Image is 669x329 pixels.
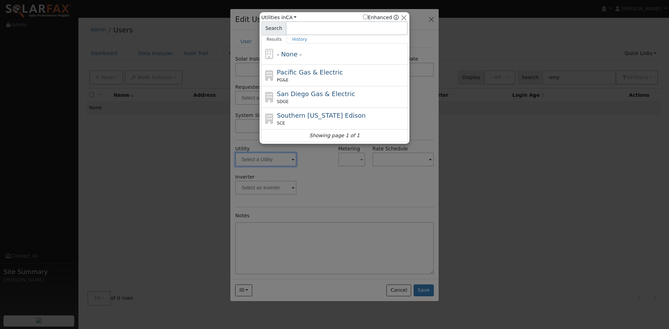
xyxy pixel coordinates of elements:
span: Search [261,21,286,35]
i: Showing page 1 of 1 [309,132,360,139]
span: - None - [277,50,302,58]
span: Pacific Gas & Electric [277,69,343,76]
span: PG&E [277,77,289,83]
span: San Diego Gas & Electric [277,90,355,97]
a: History [287,35,313,44]
span: SCE [277,120,285,126]
span: SDGE [277,99,289,105]
a: Results [261,35,287,44]
span: Southern [US_STATE] Edison [277,112,366,119]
